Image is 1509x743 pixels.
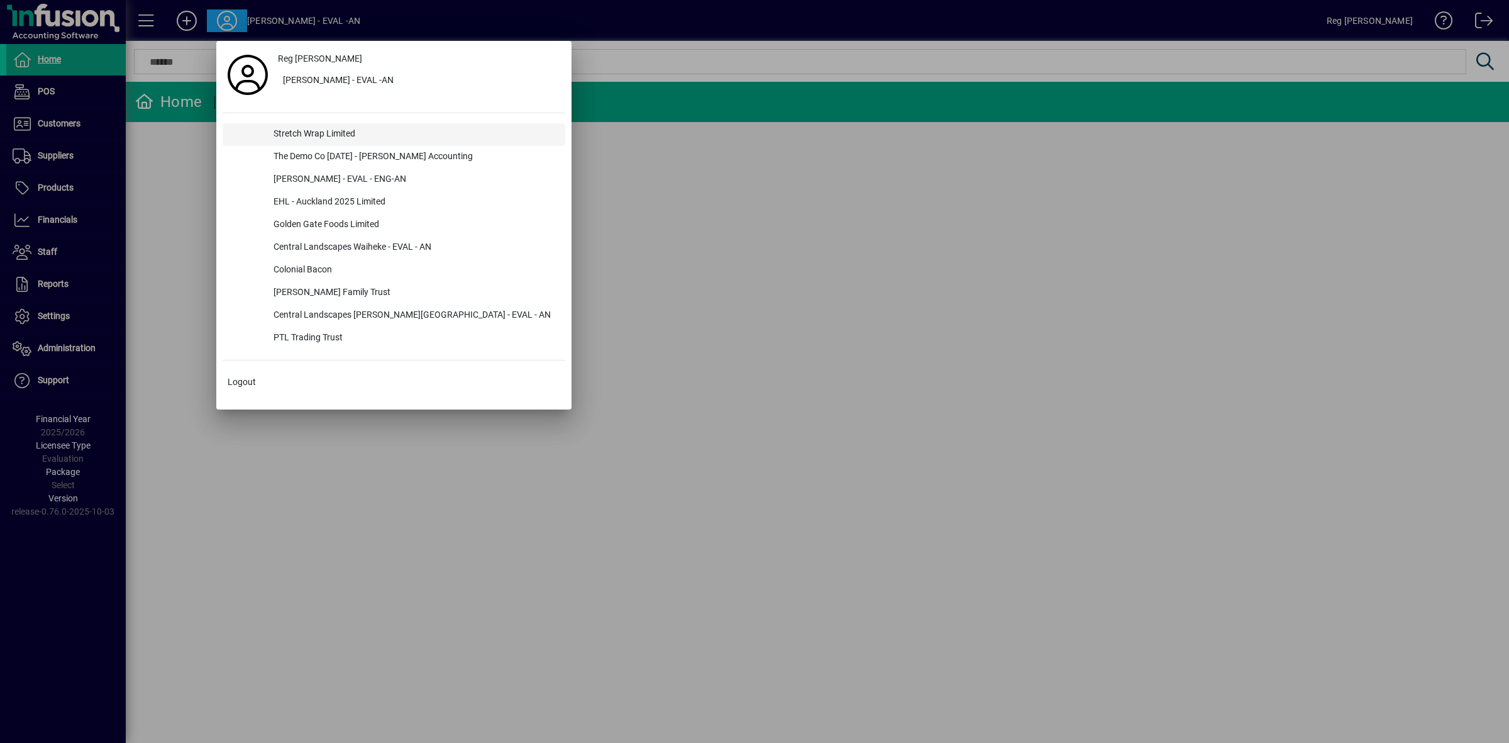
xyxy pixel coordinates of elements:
[223,214,565,237] button: Golden Gate Foods Limited
[223,64,273,86] a: Profile
[263,123,565,146] div: Stretch Wrap Limited
[263,169,565,191] div: [PERSON_NAME] - EVAL - ENG-AN
[263,237,565,259] div: Central Landscapes Waiheke - EVAL - AN
[263,146,565,169] div: The Demo Co [DATE] - [PERSON_NAME] Accounting
[263,214,565,237] div: Golden Gate Foods Limited
[223,237,565,259] button: Central Landscapes Waiheke - EVAL - AN
[223,191,565,214] button: EHL - Auckland 2025 Limited
[223,169,565,191] button: [PERSON_NAME] - EVAL - ENG-AN
[223,282,565,304] button: [PERSON_NAME] Family Trust
[278,52,362,65] span: Reg [PERSON_NAME]
[223,304,565,327] button: Central Landscapes [PERSON_NAME][GEOGRAPHIC_DATA] - EVAL - AN
[273,47,565,70] a: Reg [PERSON_NAME]
[273,70,565,92] button: [PERSON_NAME] - EVAL -AN
[223,146,565,169] button: The Demo Co [DATE] - [PERSON_NAME] Accounting
[263,191,565,214] div: EHL - Auckland 2025 Limited
[263,327,565,350] div: PTL Trading Trust
[263,304,565,327] div: Central Landscapes [PERSON_NAME][GEOGRAPHIC_DATA] - EVAL - AN
[223,327,565,350] button: PTL Trading Trust
[263,259,565,282] div: Colonial Bacon
[223,371,565,393] button: Logout
[263,282,565,304] div: [PERSON_NAME] Family Trust
[223,123,565,146] button: Stretch Wrap Limited
[228,376,256,389] span: Logout
[223,259,565,282] button: Colonial Bacon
